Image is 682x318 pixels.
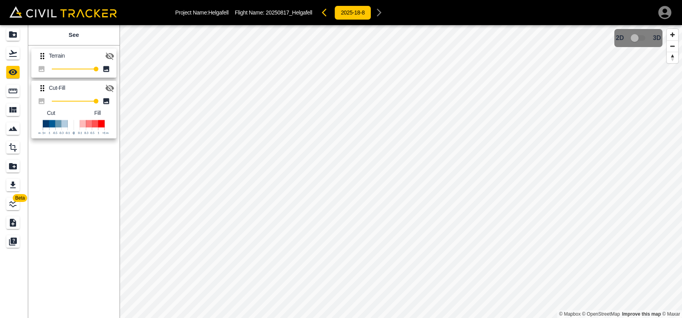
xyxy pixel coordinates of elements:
button: 2025-18-8 [334,5,372,20]
span: 3D [653,35,661,42]
button: Zoom in [667,29,678,40]
img: Civil Tracker [9,6,117,17]
button: Reset bearing to north [667,52,678,63]
p: Project Name: Helgafell [175,9,229,16]
p: Flight Name: [235,9,312,16]
canvas: Map [120,25,682,318]
button: Zoom out [667,40,678,52]
a: Mapbox [559,311,580,317]
a: Map feedback [622,311,661,317]
span: 3D model not uploaded yet [627,31,650,45]
span: 20250817_Helgafell [266,9,312,16]
a: Maxar [662,311,680,317]
span: 2D [616,35,624,42]
a: OpenStreetMap [582,311,620,317]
